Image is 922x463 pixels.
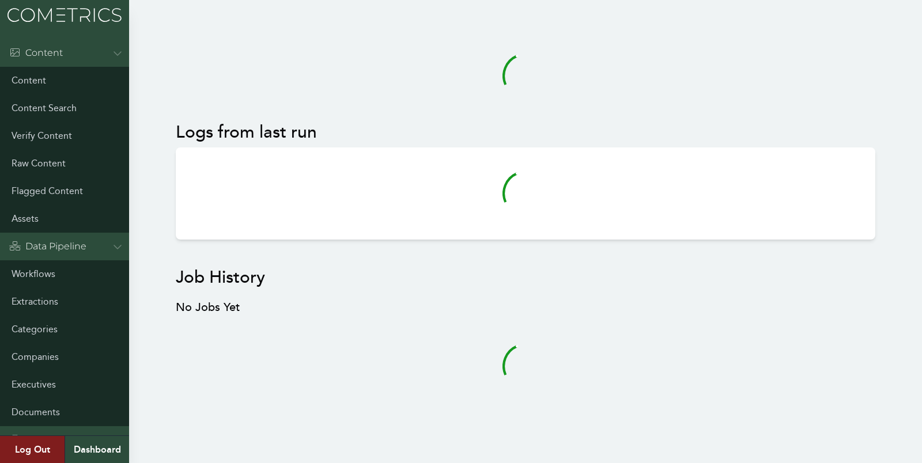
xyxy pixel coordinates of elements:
h2: Job History [176,267,875,288]
h3: No Jobs Yet [176,299,875,316]
div: Data Pipeline [9,240,86,253]
a: Dashboard [65,436,129,463]
div: Admin [9,433,56,447]
h2: Logs from last run [176,122,875,143]
svg: audio-loading [502,170,549,217]
svg: audio-loading [502,53,549,99]
div: Content [9,46,63,60]
svg: audio-loading [502,343,549,389]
